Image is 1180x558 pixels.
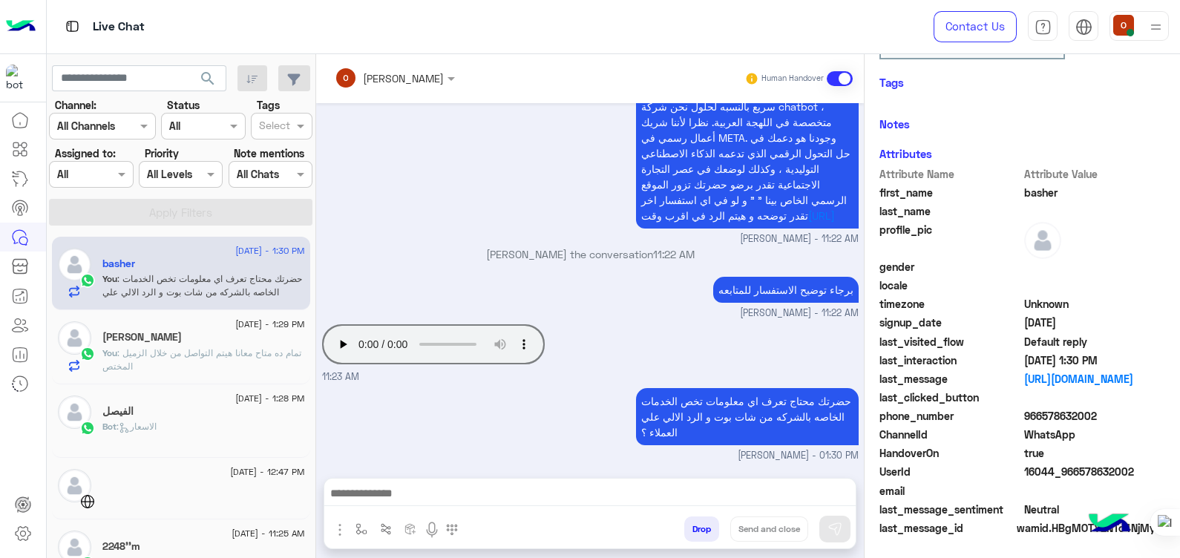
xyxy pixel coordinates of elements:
[102,405,134,418] h5: الفيصل
[1024,502,1166,517] span: 0
[58,321,91,355] img: defaultAdmin.png
[1024,352,1166,368] span: 2025-09-11T10:30:52.933Z
[879,502,1021,517] span: last_message_sentiment
[827,522,842,536] img: send message
[1024,445,1166,461] span: true
[80,494,95,509] img: WebChat
[102,540,140,553] h5: 2248''m
[1024,408,1166,424] span: 966578632002
[738,449,859,463] span: [PERSON_NAME] - 01:30 PM
[879,390,1021,405] span: last_clicked_button
[879,371,1021,387] span: last_message
[55,145,116,161] label: Assigned to:
[167,97,200,113] label: Status
[740,306,859,321] span: [PERSON_NAME] - 11:22 AM
[58,395,91,429] img: defaultAdmin.png
[374,516,399,541] button: Trigger scenario
[1024,390,1166,405] span: null
[879,76,1165,89] h6: Tags
[1024,185,1166,200] span: basher
[653,248,695,260] span: 11:22 AM
[232,527,304,540] span: [DATE] - 11:25 AM
[199,70,217,88] span: search
[257,97,280,113] label: Tags
[423,521,441,539] img: send voice note
[879,464,1021,479] span: UserId
[80,347,95,361] img: WhatsApp
[713,277,859,303] p: 11/9/2025, 11:22 AM
[350,516,374,541] button: select flow
[49,199,312,226] button: Apply Filters
[1024,483,1166,499] span: null
[684,516,719,542] button: Drop
[322,371,359,382] span: 11:23 AM
[934,11,1017,42] a: Contact Us
[1113,15,1134,36] img: userImage
[879,520,1014,536] span: last_message_id
[879,278,1021,293] span: locale
[102,331,182,344] h5: Ahmed Alsousi
[879,166,1021,182] span: Attribute Name
[879,296,1021,312] span: timezone
[322,246,859,262] p: [PERSON_NAME] the conversation
[399,516,423,541] button: create order
[761,73,824,85] small: Human Handover
[235,318,304,331] span: [DATE] - 1:29 PM
[1028,11,1058,42] a: tab
[404,523,416,535] img: create order
[879,427,1021,442] span: ChannelId
[145,145,179,161] label: Priority
[102,347,117,358] span: You
[63,17,82,36] img: tab
[55,97,96,113] label: Channel:
[879,445,1021,461] span: HandoverOn
[1017,520,1165,536] span: wamid.HBgMOTY2NTc4NjMyMDAyFQIAEhggQTU0QzIxQTNFRjExQjVERjVGRjU4MzY0QzM1Q0M2MEYA
[879,222,1021,256] span: profile_pic
[1024,296,1166,312] span: Unknown
[879,259,1021,275] span: gender
[102,347,301,372] span: تمام ده متاح معانا هيتم التواصل من خلال الزميل المختص
[102,257,135,270] h5: basher
[380,523,392,535] img: Trigger scenario
[257,117,290,137] div: Select
[58,469,91,502] img: defaultAdmin.png
[230,465,304,479] span: [DATE] - 12:47 PM
[1024,166,1166,182] span: Attribute Value
[636,388,859,445] p: 11/9/2025, 1:30 PM
[58,248,91,281] img: defaultAdmin.png
[1035,19,1052,36] img: tab
[93,17,145,37] p: Live Chat
[1024,334,1166,349] span: Default reply
[879,334,1021,349] span: last_visited_flow
[1024,278,1166,293] span: null
[1147,18,1165,36] img: profile
[1024,222,1061,259] img: defaultAdmin.png
[879,315,1021,330] span: signup_date
[1084,499,1135,551] img: hulul-logo.png
[331,521,349,539] img: send attachment
[879,352,1021,368] span: last_interaction
[235,244,304,257] span: [DATE] - 1:30 PM
[6,65,33,91] img: 114004088273201
[234,145,304,161] label: Note mentions
[80,273,95,288] img: WhatsApp
[1024,371,1166,387] a: [URL][DOMAIN_NAME]
[6,11,36,42] img: Logo
[879,483,1021,499] span: email
[879,185,1021,200] span: first_name
[190,65,226,97] button: search
[1024,315,1166,330] span: 2025-09-11T01:11:06.808Z
[102,421,117,432] span: Bot
[102,273,302,311] span: حضرتك محتاج تعرف اي معلومات تخص الخدمات الخاصه بالشركه من شات بوت و الرد الالي علي العملاء ؟
[117,421,157,432] span: : الاسعار
[730,516,808,542] button: Send and close
[80,421,95,436] img: WhatsApp
[1024,259,1166,275] span: null
[808,209,835,222] a: [URL]
[1024,427,1166,442] span: 2
[355,523,367,535] img: select flow
[879,408,1021,424] span: phone_number
[740,232,859,246] span: [PERSON_NAME] - 11:22 AM
[879,117,910,131] h6: Notes
[235,392,304,405] span: [DATE] - 1:28 PM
